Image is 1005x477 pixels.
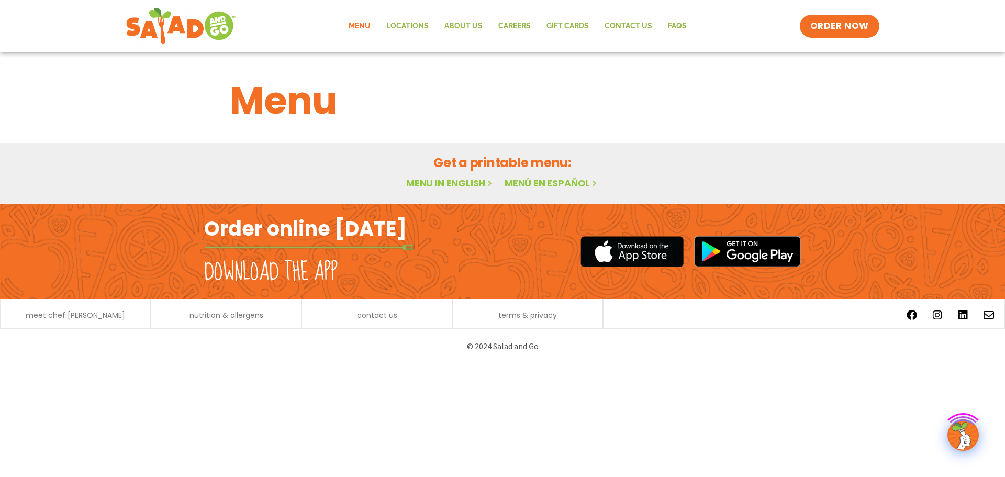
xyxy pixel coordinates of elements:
h2: Order online [DATE] [204,216,407,241]
img: new-SAG-logo-768×292 [126,5,236,47]
img: appstore [580,235,684,269]
a: meet chef [PERSON_NAME] [26,312,125,319]
a: FAQs [660,14,695,38]
a: Menú en español [505,176,599,190]
a: contact us [357,312,397,319]
a: ORDER NOW [800,15,879,38]
nav: Menu [341,14,695,38]
h2: Get a printable menu: [230,153,775,172]
img: fork [204,245,414,250]
a: nutrition & allergens [189,312,263,319]
span: ORDER NOW [810,20,869,32]
a: GIFT CARDS [539,14,597,38]
a: Menu [341,14,378,38]
a: Locations [378,14,437,38]
a: Menu in English [406,176,494,190]
a: terms & privacy [498,312,557,319]
a: Careers [490,14,539,38]
h2: Download the app [204,258,338,287]
img: google_play [694,236,801,267]
a: About Us [437,14,490,38]
h1: Menu [230,72,775,129]
p: © 2024 Salad and Go [209,339,796,353]
a: Contact Us [597,14,660,38]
